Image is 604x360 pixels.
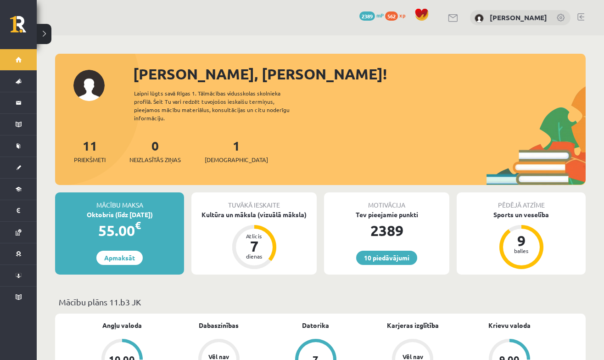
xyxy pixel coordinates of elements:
[240,253,268,259] div: dienas
[240,239,268,253] div: 7
[96,251,143,265] a: Apmaksāt
[508,248,535,253] div: balles
[59,296,582,308] p: Mācību plāns 11.b3 JK
[457,192,586,210] div: Pēdējā atzīme
[490,13,547,22] a: [PERSON_NAME]
[191,192,317,210] div: Tuvākā ieskaite
[488,321,531,330] a: Krievu valoda
[205,137,268,164] a: 1[DEMOGRAPHIC_DATA]
[324,210,449,219] div: Tev pieejamie punkti
[457,210,586,219] div: Sports un veselība
[399,11,405,19] span: xp
[457,210,586,270] a: Sports un veselība 9 balles
[10,16,37,39] a: Rīgas 1. Tālmācības vidusskola
[191,210,317,219] div: Kultūra un māksla (vizuālā māksla)
[376,11,384,19] span: mP
[324,192,449,210] div: Motivācija
[55,219,184,242] div: 55.00
[74,137,106,164] a: 11Priekšmeti
[385,11,410,19] a: 562 xp
[508,233,535,248] div: 9
[55,192,184,210] div: Mācību maksa
[205,155,268,164] span: [DEMOGRAPHIC_DATA]
[240,233,268,239] div: Atlicis
[302,321,329,330] a: Datorika
[55,210,184,219] div: Oktobris (līdz [DATE])
[199,321,239,330] a: Dabaszinības
[74,155,106,164] span: Priekšmeti
[191,210,317,270] a: Kultūra un māksla (vizuālā māksla) Atlicis 7 dienas
[135,219,141,232] span: €
[129,155,181,164] span: Neizlasītās ziņas
[475,14,484,23] img: Vladislava Smirnova
[385,11,398,21] span: 562
[133,63,586,85] div: [PERSON_NAME], [PERSON_NAME]!
[359,11,384,19] a: 2389 mP
[102,321,142,330] a: Angļu valoda
[387,321,439,330] a: Karjeras izglītība
[134,89,306,122] div: Laipni lūgts savā Rīgas 1. Tālmācības vidusskolas skolnieka profilā. Šeit Tu vari redzēt tuvojošo...
[359,11,375,21] span: 2389
[356,251,417,265] a: 10 piedāvājumi
[324,219,449,242] div: 2389
[129,137,181,164] a: 0Neizlasītās ziņas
